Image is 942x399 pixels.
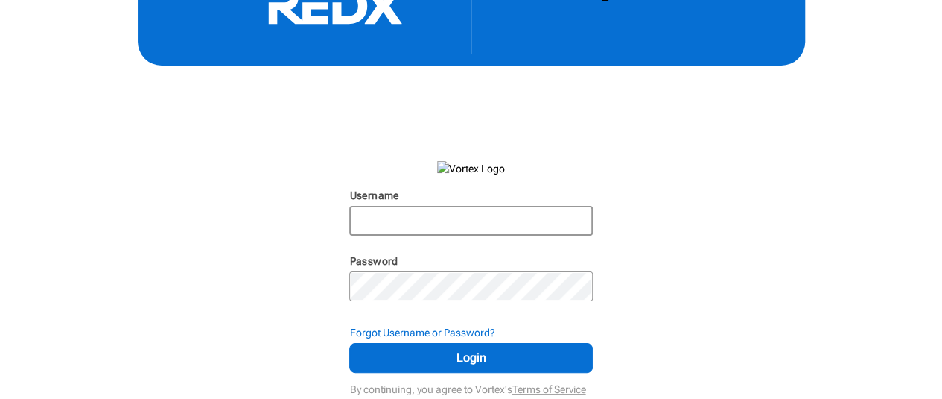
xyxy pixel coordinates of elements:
div: By continuing, you agree to Vortex's [349,376,592,397]
span: Login [368,349,573,367]
img: Vortex Logo [437,161,505,176]
label: Password [349,255,398,267]
button: Login [349,343,592,373]
a: Terms of Service [512,383,585,395]
label: Username [349,189,398,201]
div: Forgot Username or Password? [349,325,592,340]
strong: Forgot Username or Password? [349,327,494,339]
